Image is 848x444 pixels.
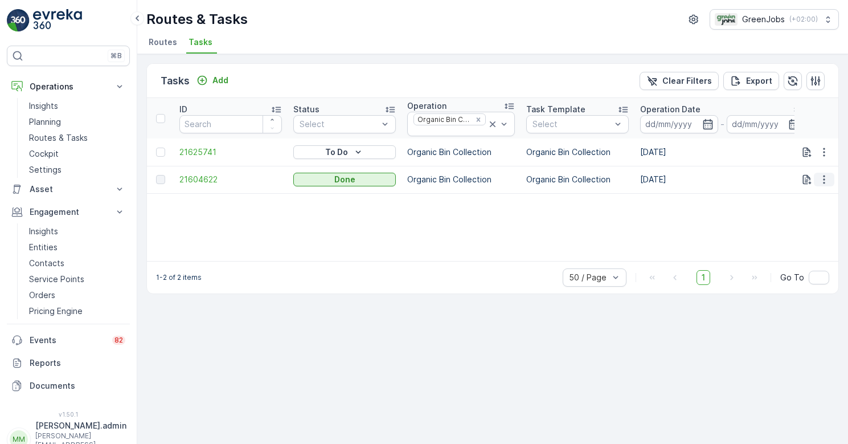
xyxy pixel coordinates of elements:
[697,270,710,285] span: 1
[640,104,700,115] p: Operation Date
[334,174,355,185] p: Done
[414,114,471,125] div: Organic Bin Collection
[30,81,107,92] p: Operations
[640,115,718,133] input: dd/mm/yyyy
[662,75,712,87] p: Clear Filters
[161,73,190,89] p: Tasks
[720,117,724,131] p: -
[325,146,348,158] p: To Do
[789,15,818,24] p: ( +02:00 )
[293,145,396,159] button: To Do
[29,258,64,269] p: Contacts
[29,116,61,128] p: Planning
[7,201,130,223] button: Engagement
[723,72,779,90] button: Export
[189,36,212,48] span: Tasks
[179,146,282,158] a: 21625741
[293,104,319,115] p: Status
[715,13,738,26] img: Green_Jobs_Logo.png
[24,303,130,319] a: Pricing Engine
[24,130,130,146] a: Routes & Tasks
[780,272,804,283] span: Go To
[29,100,58,112] p: Insights
[179,174,282,185] a: 21604622
[7,374,130,397] a: Documents
[33,9,82,32] img: logo_light-DOdMpM7g.png
[146,10,248,28] p: Routes & Tasks
[727,115,805,133] input: dd/mm/yyyy
[24,223,130,239] a: Insights
[192,74,233,87] button: Add
[24,271,130,287] a: Service Points
[742,14,785,25] p: GreenJobs
[156,273,202,282] p: 1-2 of 2 items
[24,162,130,178] a: Settings
[149,36,177,48] span: Routes
[29,305,83,317] p: Pricing Engine
[7,9,30,32] img: logo
[212,75,228,86] p: Add
[24,146,130,162] a: Cockpit
[179,104,187,115] p: ID
[7,352,130,374] a: Reports
[24,287,130,303] a: Orders
[526,146,629,158] p: Organic Bin Collection
[29,148,59,160] p: Cockpit
[156,175,165,184] div: Toggle Row Selected
[110,51,122,60] p: ⌘B
[30,184,107,195] p: Asset
[30,357,125,369] p: Reports
[30,380,125,392] p: Documents
[24,114,130,130] a: Planning
[293,173,396,186] button: Done
[29,164,62,176] p: Settings
[7,178,130,201] button: Asset
[114,336,123,345] p: 82
[634,166,810,193] td: [DATE]
[7,411,130,418] span: v 1.50.1
[746,75,772,87] p: Export
[29,274,84,285] p: Service Points
[300,119,378,130] p: Select
[640,72,719,90] button: Clear Filters
[156,148,165,157] div: Toggle Row Selected
[472,115,485,124] div: Remove Organic Bin Collection
[7,75,130,98] button: Operations
[24,255,130,271] a: Contacts
[29,290,55,301] p: Orders
[29,226,58,237] p: Insights
[526,174,629,185] p: Organic Bin Collection
[30,206,107,218] p: Engagement
[407,100,446,112] p: Operation
[29,242,58,253] p: Entities
[29,132,88,144] p: Routes & Tasks
[710,9,839,30] button: GreenJobs(+02:00)
[35,420,126,431] p: [PERSON_NAME].admin
[7,329,130,352] a: Events82
[179,115,282,133] input: Search
[30,335,105,346] p: Events
[24,239,130,255] a: Entities
[634,139,810,166] td: [DATE]
[532,119,611,130] p: Select
[526,104,585,115] p: Task Template
[24,98,130,114] a: Insights
[407,174,515,185] p: Organic Bin Collection
[407,146,515,158] p: Organic Bin Collection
